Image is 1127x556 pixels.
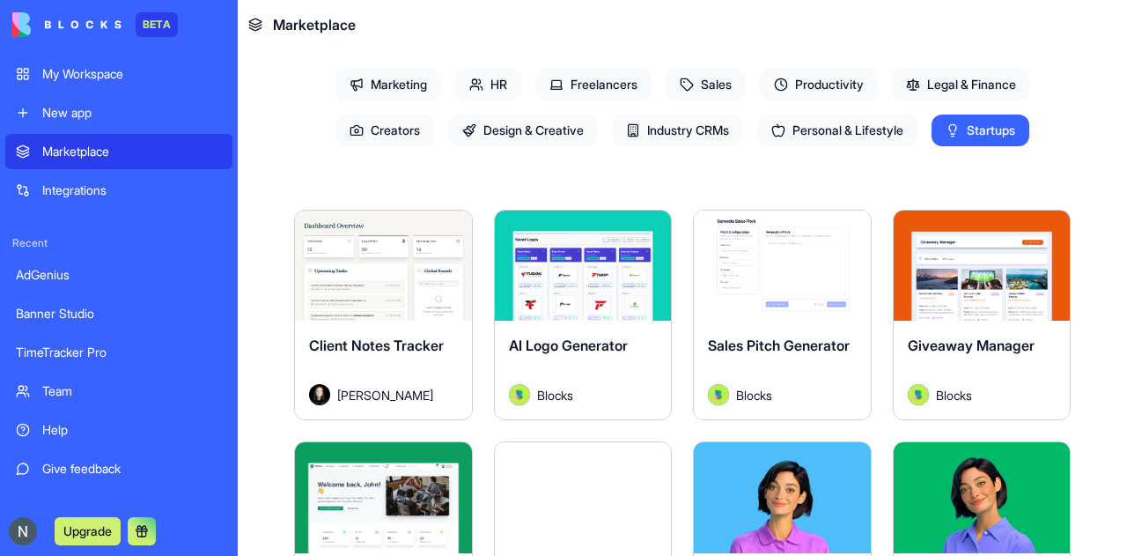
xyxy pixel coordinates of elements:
[16,266,222,284] div: AdGenius
[908,384,929,405] img: Avatar
[42,382,222,400] div: Team
[12,12,122,37] img: logo
[455,69,521,100] span: HR
[736,386,772,404] span: Blocks
[535,69,652,100] span: Freelancers
[5,451,232,486] a: Give feedback
[5,490,232,525] a: Get Started
[42,65,222,83] div: My Workspace
[42,421,222,439] div: Help
[892,69,1030,100] span: Legal & Finance
[760,69,878,100] span: Productivity
[335,69,441,100] span: Marketing
[5,95,232,130] a: New app
[5,134,232,169] a: Marketplace
[693,210,872,420] a: Sales Pitch GeneratorAvatarBlocks
[294,210,473,420] a: Client Notes TrackerAvatar[PERSON_NAME]
[908,337,1035,354] span: Giveaway Manager
[448,115,598,146] span: Design & Creative
[936,386,972,404] span: Blocks
[55,517,121,545] button: Upgrade
[16,344,222,361] div: TimeTracker Pro
[708,337,850,354] span: Sales Pitch Generator
[55,522,121,539] a: Upgrade
[42,104,222,122] div: New app
[42,182,222,199] div: Integrations
[335,115,434,146] span: Creators
[5,374,232,409] a: Team
[273,14,356,35] span: Marketplace
[757,115,917,146] span: Personal & Lifestyle
[666,69,746,100] span: Sales
[136,12,178,37] div: BETA
[5,173,232,208] a: Integrations
[509,384,530,405] img: Avatar
[5,56,232,92] a: My Workspace
[5,412,232,448] a: Help
[5,296,232,331] a: Banner Studio
[42,143,222,160] div: Marketplace
[12,12,178,37] a: BETA
[893,210,1072,420] a: Giveaway ManagerAvatarBlocks
[42,499,222,516] div: Get Started
[5,257,232,293] a: AdGenius
[337,386,433,404] span: [PERSON_NAME]
[9,517,37,545] img: ACg8ocJ9VPNtYlXAsY8izBO5hN6W0WVOcx_4_RR-4GcW2X8jo7icbA=s96-c
[16,305,222,322] div: Banner Studio
[494,210,673,420] a: AI Logo GeneratorAvatarBlocks
[932,115,1029,146] span: Startups
[537,386,573,404] span: Blocks
[5,335,232,370] a: TimeTracker Pro
[612,115,743,146] span: Industry CRMs
[42,460,222,478] div: Give feedback
[708,384,729,405] img: Avatar
[509,337,628,354] span: AI Logo Generator
[309,337,444,354] span: Client Notes Tracker
[309,384,330,405] img: Avatar
[5,236,232,250] span: Recent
